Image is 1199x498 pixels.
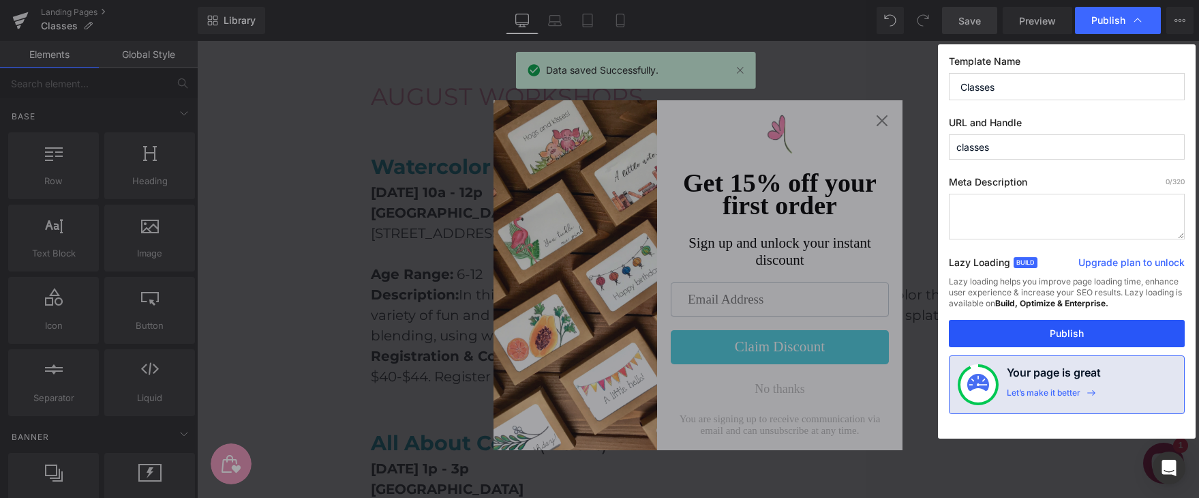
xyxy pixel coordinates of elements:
img: onboarding-status.svg [967,374,989,396]
a: Close widget [678,73,692,87]
button: Claim Discount [474,289,692,323]
div: Lazy loading helps you improve page loading time, enhance user experience & increase your SEO res... [949,276,1185,320]
iframe: Button to open loyalty program pop-up [14,402,55,443]
button: Publish [949,320,1185,347]
label: Meta Description [949,176,1185,194]
h4: Your page is great [1007,364,1101,387]
h1: Get 15% off your first order [474,132,692,177]
div: You are signing up to receive communication via email and can unsubscribe at any time. [474,372,692,396]
span: 0 [1166,177,1170,186]
input: Email Address [474,241,692,276]
span: Build [1014,257,1037,268]
div: Sign up and unlock your instant discount [474,194,692,228]
span: Publish [1091,14,1125,27]
img: xtzmnjzh9sivq5dmf31h69sq7p50 [562,73,603,114]
label: Template Name [949,55,1185,73]
strong: Build, Optimize & Enterprise. [995,298,1108,308]
span: /320 [1166,177,1185,186]
label: URL and Handle [949,117,1185,134]
div: No thanks [558,341,608,355]
div: Open Intercom Messenger [1153,452,1185,484]
label: Lazy Loading [949,254,1010,276]
div: Let’s make it better [1007,387,1080,405]
a: Upgrade plan to unlock [1078,256,1185,275]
